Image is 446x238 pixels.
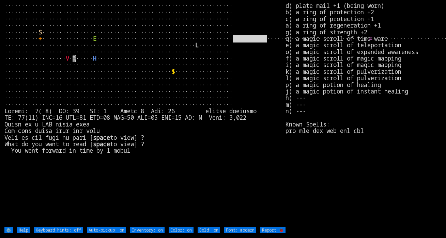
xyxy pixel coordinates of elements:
font: V [66,54,69,62]
input: Auto-pickup: on [87,227,126,233]
b: space [93,134,110,141]
b: space [93,140,110,148]
font: H [93,54,96,62]
font: $ [171,68,175,75]
font: E [93,35,96,42]
font: L [195,41,199,49]
input: Font: modern [224,227,256,233]
input: Color: on [169,227,194,233]
input: Keyboard hints: off [34,227,83,233]
font: S [39,28,42,36]
input: Inventory: on [130,227,165,233]
input: ⚙️ [4,227,13,233]
larn: ··································································· ·····························... [4,2,286,226]
input: Bold: on [198,227,220,233]
input: Help [17,227,30,233]
stats: d) plate mail +1 (being worn) b) a ring of protection +2 c) a ring of protection +1 a) a ring of ... [286,2,442,226]
font: + [39,35,42,42]
input: Report 🐞 [260,227,286,233]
